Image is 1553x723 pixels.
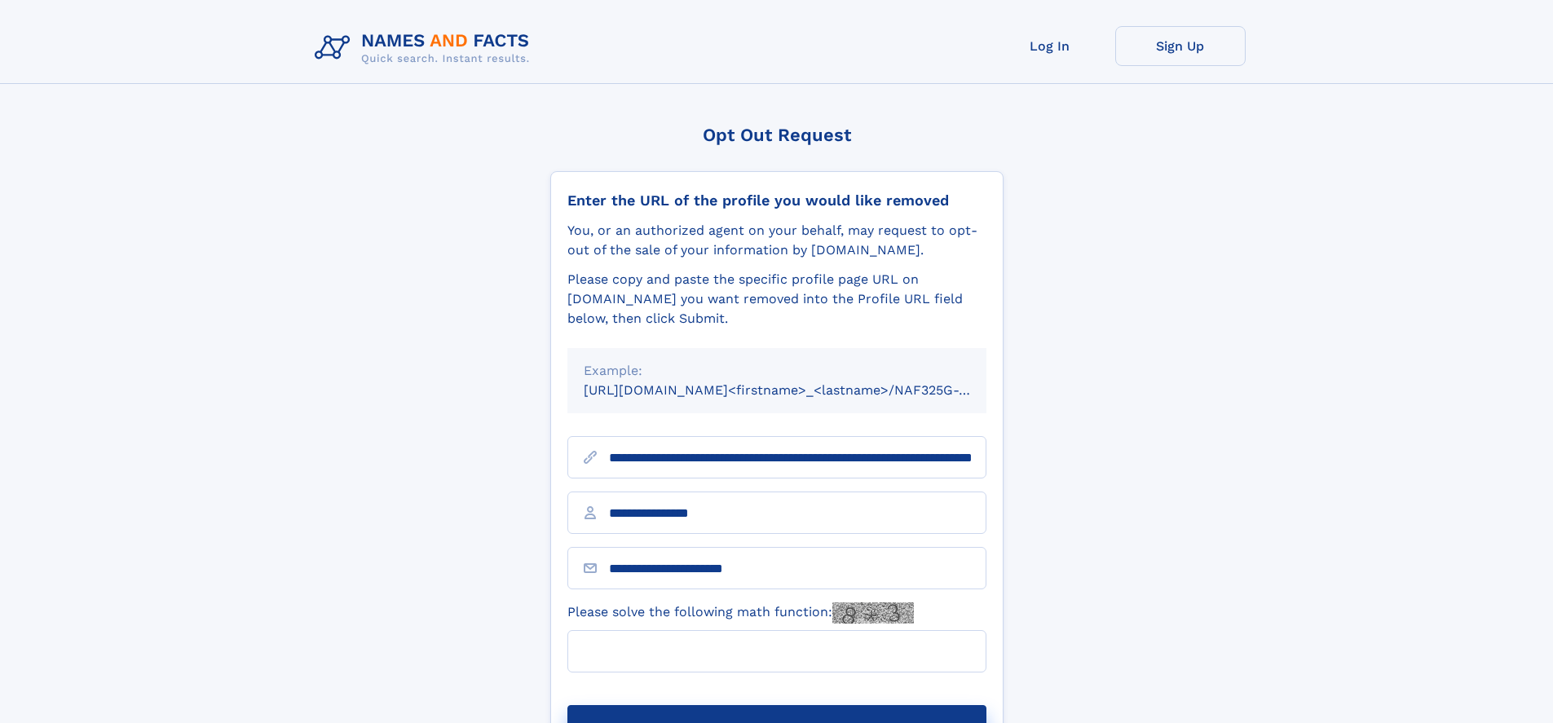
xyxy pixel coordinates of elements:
label: Please solve the following math function: [567,602,914,624]
div: Please copy and paste the specific profile page URL on [DOMAIN_NAME] you want removed into the Pr... [567,270,986,328]
div: Opt Out Request [550,125,1004,145]
div: Enter the URL of the profile you would like removed [567,192,986,209]
div: Example: [584,361,970,381]
img: Logo Names and Facts [308,26,543,70]
div: You, or an authorized agent on your behalf, may request to opt-out of the sale of your informatio... [567,221,986,260]
a: Log In [985,26,1115,66]
small: [URL][DOMAIN_NAME]<firstname>_<lastname>/NAF325G-xxxxxxxx [584,382,1017,398]
a: Sign Up [1115,26,1246,66]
